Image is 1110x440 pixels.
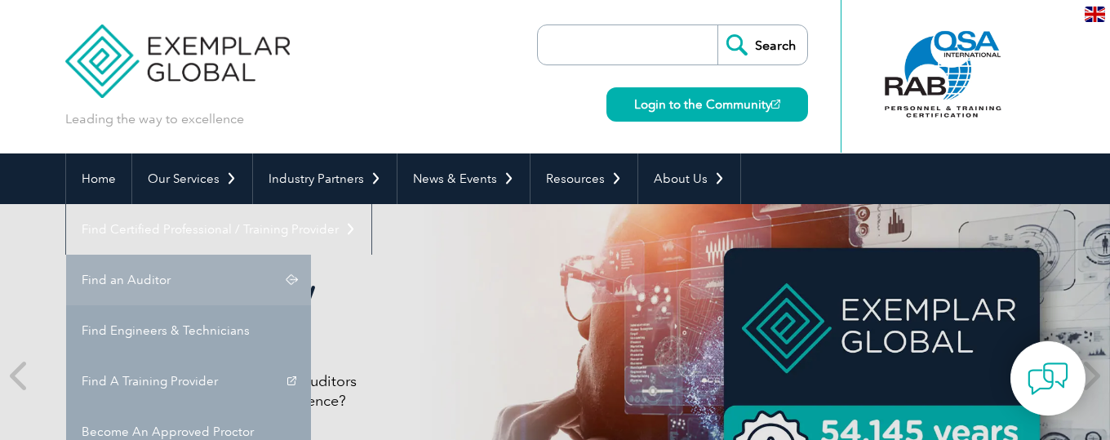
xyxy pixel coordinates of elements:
[1028,358,1068,399] img: contact-chat.png
[90,371,702,411] p: Did you know that our certified auditors have over 54,145 years of experience?
[771,100,780,109] img: open_square.png
[638,153,740,204] a: About Us
[397,153,530,204] a: News & Events
[66,204,371,255] a: Find Certified Professional / Training Provider
[253,153,397,204] a: Industry Partners
[606,87,808,122] a: Login to the Community
[132,153,252,204] a: Our Services
[90,272,702,347] h2: Getting to Know Our Customers
[66,305,311,356] a: Find Engineers & Technicians
[65,110,244,128] p: Leading the way to excellence
[66,255,311,305] a: Find an Auditor
[531,153,637,204] a: Resources
[717,25,807,64] input: Search
[66,153,131,204] a: Home
[1085,7,1105,22] img: en
[66,356,311,407] a: Find A Training Provider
